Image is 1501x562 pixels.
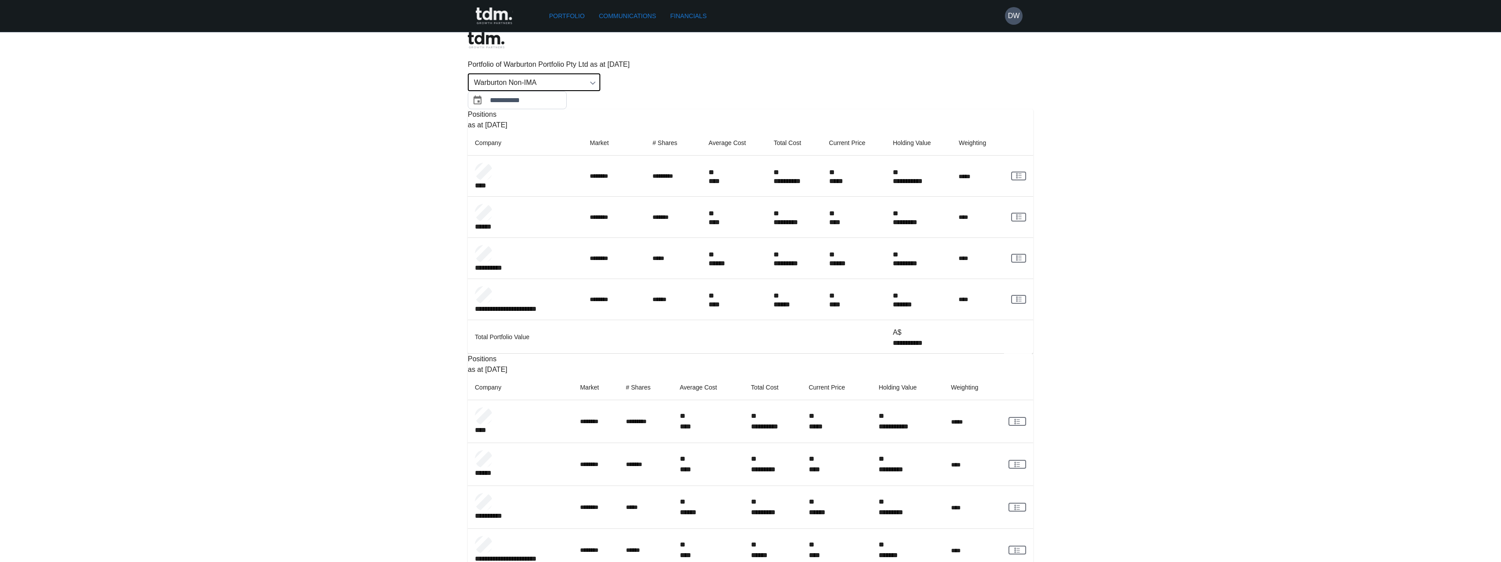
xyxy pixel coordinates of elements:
[1008,460,1026,469] a: View Client Communications
[595,8,660,24] a: Communications
[1011,254,1026,263] a: View Client Communications
[893,327,944,338] p: A$
[468,109,1033,120] p: Positions
[468,320,886,354] td: Total Portfolio Value
[1011,295,1026,304] a: View Client Communications
[468,364,1033,375] p: as at [DATE]
[701,130,766,156] th: Average Cost
[1008,11,1020,21] h6: DW
[802,375,872,400] th: Current Price
[1015,505,1020,510] g: rgba(16, 24, 40, 0.6
[822,130,886,156] th: Current Price
[744,375,802,400] th: Total Cost
[468,130,583,156] th: Company
[951,130,1004,156] th: Weighting
[1011,213,1026,222] a: View Client Communications
[1015,419,1020,424] g: rgba(16, 24, 40, 0.6
[667,8,710,24] a: Financials
[1015,548,1020,553] g: rgba(16, 24, 40, 0.6
[1008,417,1026,426] a: View Client Communications
[1016,297,1021,302] g: rgba(16, 24, 40, 0.6
[1008,503,1026,512] a: View Client Communications
[944,375,1001,400] th: Weighting
[766,130,822,156] th: Total Cost
[468,73,600,91] div: Warburton Non-IMA
[573,375,619,400] th: Market
[872,375,944,400] th: Holding Value
[468,375,573,400] th: Company
[645,130,701,156] th: # Shares
[1016,256,1021,260] g: rgba(16, 24, 40, 0.6
[468,120,1033,130] p: as at [DATE]
[468,59,1033,70] p: Portfolio of Warburton Portfolio Pty Ltd as at [DATE]
[468,354,1033,364] p: Positions
[673,375,744,400] th: Average Cost
[886,130,951,156] th: Holding Value
[1008,546,1026,554] a: View Client Communications
[1015,462,1020,467] g: rgba(16, 24, 40, 0.6
[469,92,486,109] button: Choose date, selected date is Aug 31, 2025
[1011,172,1026,180] a: View Client Communications
[619,375,673,400] th: # Shares
[546,8,588,24] a: Portfolio
[583,130,645,156] th: Market
[1016,214,1021,219] g: rgba(16, 24, 40, 0.6
[1005,7,1023,25] button: DW
[1016,173,1021,178] g: rgba(16, 24, 40, 0.6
